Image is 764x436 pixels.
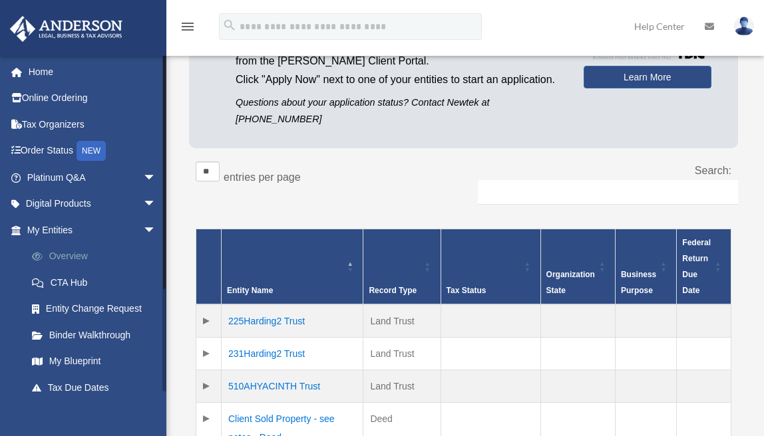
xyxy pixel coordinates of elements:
a: Platinum Q&Aarrow_drop_down [9,164,176,191]
td: Land Trust [363,338,441,370]
p: Questions about your application status? Contact Newtek at [PHONE_NUMBER] [236,94,564,128]
span: Business Purpose [621,270,656,295]
a: Binder Walkthrough [19,322,176,348]
a: Tax Due Dates [19,374,176,401]
a: Learn More [584,66,711,88]
a: My Entitiesarrow_drop_down [9,217,176,243]
th: Federal Return Due Date: Activate to sort [677,229,731,305]
i: menu [180,19,196,35]
a: menu [180,23,196,35]
td: Land Trust [363,304,441,338]
span: Tax Status [447,286,486,295]
img: User Pic [734,17,754,36]
th: Record Type: Activate to sort [363,229,441,305]
span: arrow_drop_down [143,164,170,191]
a: Tax Organizers [9,111,176,138]
th: Organization State: Activate to sort [540,229,615,305]
th: Entity Name: Activate to invert sorting [222,229,363,305]
td: 225Harding2 Trust [222,304,363,338]
span: Organization State [546,270,595,295]
span: arrow_drop_down [143,217,170,244]
img: Anderson Advisors Platinum Portal [6,16,126,42]
td: 231Harding2 Trust [222,338,363,370]
a: Overview [19,243,176,270]
a: CTA Hub [19,269,176,296]
span: Federal Return Due Date [682,238,711,295]
p: Click "Apply Now" next to one of your entities to start an application. [236,70,564,89]
a: Home [9,58,176,85]
span: arrow_drop_down [143,191,170,218]
a: Online Ordering [9,85,176,112]
th: Tax Status: Activate to sort [441,229,540,305]
a: Digital Productsarrow_drop_down [9,191,176,217]
span: Record Type [369,286,417,295]
a: Entity Change Request [19,296,176,322]
a: Order StatusNEW [9,138,176,165]
label: Search: [695,165,731,176]
th: Business Purpose: Activate to sort [615,229,676,305]
td: 510AHYACINTH Trust [222,370,363,403]
div: NEW [77,141,106,161]
a: My Blueprint [19,348,176,375]
i: search [222,18,237,33]
label: entries per page [224,171,301,183]
span: Entity Name [227,286,273,295]
td: Land Trust [363,370,441,403]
